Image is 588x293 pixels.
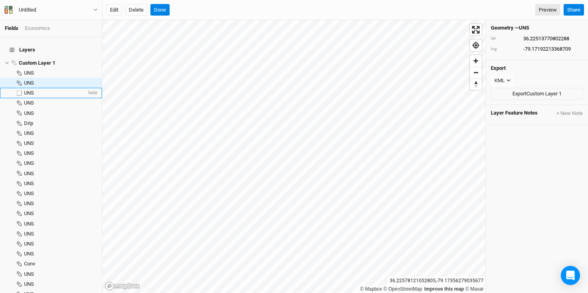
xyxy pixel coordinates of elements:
div: Conv [24,261,97,267]
span: UNS [24,180,34,186]
div: UNS [24,271,97,277]
span: UNS [24,221,34,227]
a: Fields [5,25,18,31]
span: UNS [24,190,34,196]
div: UNS [24,140,97,146]
span: Conv [24,261,35,267]
div: UNS [24,281,97,287]
span: UNS [24,90,34,96]
a: Mapbox logo [105,281,140,291]
div: UNS [24,160,97,166]
div: Untitled [19,6,36,14]
span: UNS [24,160,34,166]
div: UNS [24,130,97,137]
div: UNS [24,210,97,217]
div: UNS [24,231,97,237]
div: UNS [24,170,97,177]
h4: Export [491,65,583,71]
button: ExportCustom Layer 1 [491,88,583,100]
div: Open Intercom Messenger [561,266,580,285]
div: UNS [24,190,97,197]
button: Zoom out [470,67,482,78]
span: UNS [24,210,34,216]
div: UNS [24,221,97,227]
button: Find my location [470,40,482,51]
div: KML [494,77,505,85]
div: Economics [25,25,50,32]
button: Share [564,4,584,16]
div: Drip [24,120,97,127]
div: UNS [24,150,97,156]
span: UNS [24,251,34,257]
button: Enter fullscreen [470,24,482,36]
a: OpenStreetMap [384,286,422,292]
a: Preview [535,4,560,16]
div: lat [491,36,519,42]
div: UNS [24,90,87,96]
h4: Layers [5,42,97,58]
span: UNS [24,80,34,86]
a: Improve this map [424,286,464,292]
div: Custom Layer 1 [19,60,97,66]
span: Drip [24,120,33,126]
div: UNS [24,180,97,187]
button: KML [491,75,514,87]
div: UNS [24,200,97,207]
span: UNS [24,140,34,146]
div: 36.22578121052805 , -79.17356279035677 [388,277,486,285]
button: + New Note [556,110,583,117]
span: UNS [24,150,34,156]
span: UNS [24,100,34,106]
span: Layer Feature Notes [491,110,538,117]
span: UNS [24,231,34,237]
span: UNS [24,281,34,287]
button: Zoom in [470,55,482,67]
span: UNS [24,110,34,116]
canvas: Map [102,20,486,293]
div: UNS [24,241,97,247]
div: UNS [24,100,97,106]
span: UNS [24,200,34,206]
div: UNS [24,110,97,117]
a: Mapbox [360,286,382,292]
div: UNS [24,80,97,86]
span: UNS [24,170,34,176]
span: UNS [24,271,34,277]
div: lng [491,46,519,52]
span: UNS [24,70,34,76]
button: Reset bearing to north [470,78,482,90]
h4: Geometry — UNS [491,25,583,31]
button: Done [150,4,170,16]
span: Reset bearing to north [470,79,482,90]
span: UNS [24,130,34,136]
button: Delete [125,4,147,16]
span: hide [87,88,97,98]
div: UNS [24,251,97,257]
button: Edit [106,4,122,16]
div: UNS [24,70,97,76]
button: Untitled [4,6,98,14]
span: UNS [24,241,34,247]
a: Maxar [465,286,484,292]
span: Custom Layer 1 [19,60,55,66]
